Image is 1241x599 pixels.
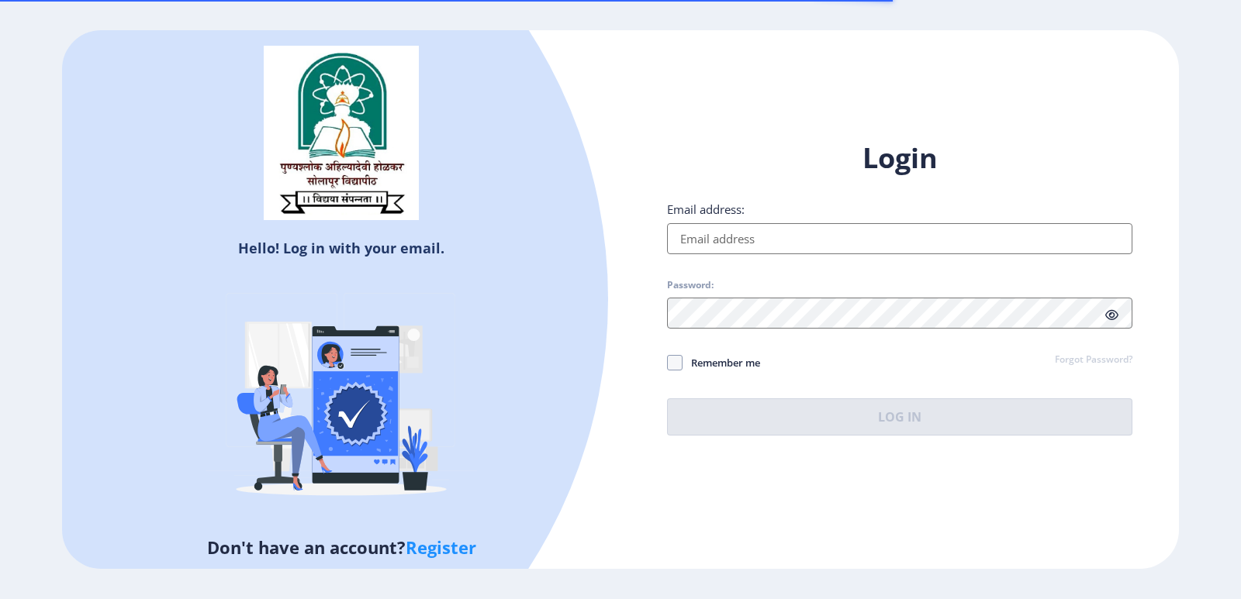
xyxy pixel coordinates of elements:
img: sulogo.png [264,46,419,221]
label: Email address: [667,201,745,217]
input: Email address [667,223,1132,254]
label: Password: [667,279,714,291]
img: Verified-rafiki.svg [206,263,477,535]
a: Register [406,535,476,559]
h1: Login [667,139,1132,177]
span: Remember me [683,353,760,372]
button: Log In [667,398,1132,435]
h5: Don't have an account? [74,535,609,559]
a: Forgot Password? [1055,353,1132,367]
